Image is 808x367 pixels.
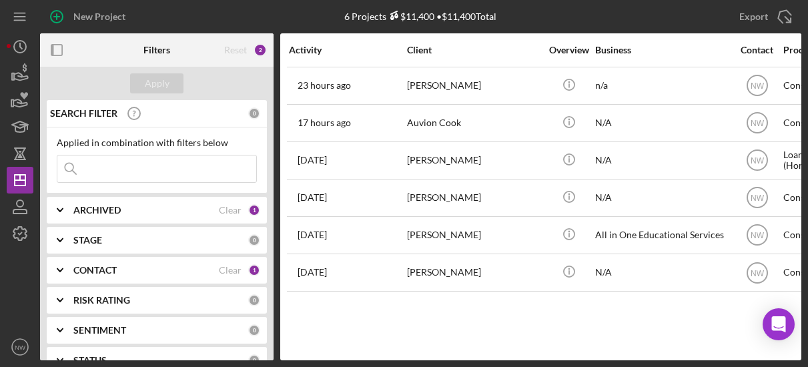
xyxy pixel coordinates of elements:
div: Overview [544,45,594,55]
b: Filters [143,45,170,55]
text: NW [751,268,765,278]
time: 2025-08-21 22:48 [298,230,327,240]
div: [PERSON_NAME] [407,218,540,253]
div: Client [407,45,540,55]
div: New Project [73,3,125,30]
div: N/A [595,255,729,290]
div: Applied in combination with filters below [57,137,257,148]
div: Reset [224,45,247,55]
b: SENTIMENT [73,325,126,336]
text: NW [15,344,26,351]
div: [PERSON_NAME] [407,180,540,216]
div: Contact [732,45,782,55]
text: NW [751,194,765,203]
button: Apply [130,73,183,93]
button: NW [7,334,33,360]
time: 2025-08-15 01:31 [298,267,327,278]
div: [PERSON_NAME] [407,143,540,178]
text: NW [751,156,765,165]
button: New Project [40,3,139,30]
div: 2 [254,43,267,57]
div: All in One Educational Services [595,218,729,253]
div: n/a [595,68,729,103]
div: 1 [248,204,260,216]
div: [PERSON_NAME] [407,68,540,103]
div: 1 [248,264,260,276]
div: 0 [248,234,260,246]
div: N/A [595,143,729,178]
div: Clear [219,205,242,216]
b: STAGE [73,235,102,246]
time: 2025-09-03 17:09 [298,80,351,91]
div: Business [595,45,729,55]
div: Export [739,3,768,30]
b: RISK RATING [73,295,130,306]
b: CONTACT [73,265,117,276]
time: 2025-08-31 21:53 [298,155,327,165]
div: 0 [248,324,260,336]
time: 2025-09-03 15:01 [298,192,327,203]
div: $11,400 [386,11,434,22]
button: Export [726,3,801,30]
b: ARCHIVED [73,205,121,216]
div: 0 [248,354,260,366]
div: Activity [289,45,406,55]
text: NW [751,81,765,91]
time: 2025-09-03 23:55 [298,117,351,128]
b: SEARCH FILTER [50,108,117,119]
div: Auvion Cook [407,105,540,141]
div: 0 [248,107,260,119]
div: 6 Projects • $11,400 Total [344,11,496,22]
div: N/A [595,105,729,141]
div: Open Intercom Messenger [763,308,795,340]
div: N/A [595,180,729,216]
div: Clear [219,265,242,276]
text: NW [751,231,765,240]
text: NW [751,119,765,128]
div: Apply [145,73,169,93]
div: 0 [248,294,260,306]
div: [PERSON_NAME] [407,255,540,290]
b: STATUS [73,355,107,366]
